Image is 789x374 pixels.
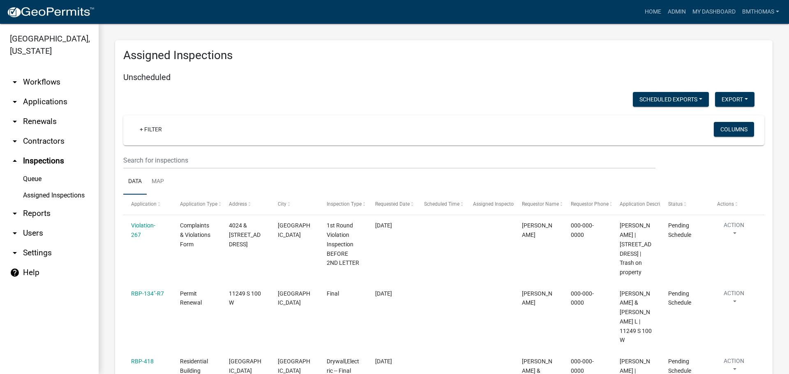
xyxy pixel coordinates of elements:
[180,201,217,207] span: Application Type
[375,201,410,207] span: Requested Date
[689,4,739,20] a: My Dashboard
[739,4,782,20] a: bmthomas
[375,358,392,365] span: 08/28/2025
[278,201,286,207] span: City
[10,136,20,146] i: arrow_drop_down
[327,290,339,297] span: Final
[611,195,660,214] datatable-header-cell: Application Description
[522,222,552,238] span: Megan Mongosa
[123,48,764,62] h3: Assigned Inspections
[424,201,459,207] span: Scheduled Time
[571,290,594,306] span: 000-000-0000
[10,248,20,258] i: arrow_drop_down
[709,195,758,214] datatable-header-cell: Actions
[717,289,751,310] button: Action
[327,222,359,266] span: 1st Round Violation Inspection BEFORE 2ND LETTER
[717,221,751,241] button: Action
[327,201,362,207] span: Inspection Type
[131,222,155,238] a: Violation-267
[375,222,392,229] span: 11/27/2023
[522,201,559,207] span: Requestor Name
[221,195,270,214] datatable-header-cell: Address
[229,290,261,306] span: 11249 S 100 W
[668,201,683,207] span: Status
[571,201,609,207] span: Requestor Phone
[123,169,147,195] a: Data
[10,97,20,107] i: arrow_drop_down
[131,290,164,297] a: RBP-134"-R7
[668,358,691,374] span: Pending Schedule
[416,195,465,214] datatable-header-cell: Scheduled Time
[318,195,367,214] datatable-header-cell: Inspection Type
[278,222,310,238] span: MEXICO
[270,195,319,214] datatable-header-cell: City
[229,222,261,248] span: 4024 & 4032 N WATER ST
[10,156,20,166] i: arrow_drop_up
[715,92,754,107] button: Export
[620,222,651,275] span: Cooper, Jerry L Sr | 4024 & 4032 N WATER ST | Trash on property
[131,201,157,207] span: Application
[473,201,515,207] span: Assigned Inspector
[147,169,169,195] a: Map
[367,195,416,214] datatable-header-cell: Requested Date
[668,222,691,238] span: Pending Schedule
[10,77,20,87] i: arrow_drop_down
[10,268,20,278] i: help
[571,358,594,374] span: 000-000-0000
[668,290,691,306] span: Pending Schedule
[133,122,168,137] a: + Filter
[633,92,709,107] button: Scheduled Exports
[714,122,754,137] button: Columns
[10,209,20,218] i: arrow_drop_down
[465,195,514,214] datatable-header-cell: Assigned Inspector
[717,201,734,207] span: Actions
[571,222,594,238] span: 000-000-0000
[278,290,310,306] span: Bunker Hill
[641,4,664,20] a: Home
[514,195,563,214] datatable-header-cell: Requestor Name
[278,358,310,374] span: PERU
[123,152,655,169] input: Search for inspections
[123,195,172,214] datatable-header-cell: Application
[10,228,20,238] i: arrow_drop_down
[620,290,652,344] span: KEITH, JOHN D & JONI L | 11249 S 100 W
[563,195,612,214] datatable-header-cell: Requestor Phone
[10,117,20,126] i: arrow_drop_down
[229,201,247,207] span: Address
[131,358,154,365] a: RBP-418
[180,222,210,248] span: Complaints & Violations Form
[180,290,202,306] span: Permit Renewal
[172,195,221,214] datatable-header-cell: Application Type
[522,290,552,306] span: Corey
[620,201,671,207] span: Application Description
[123,72,764,82] h5: Unscheduled
[660,195,709,214] datatable-header-cell: Status
[375,290,392,297] span: 06/17/2025
[664,4,689,20] a: Admin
